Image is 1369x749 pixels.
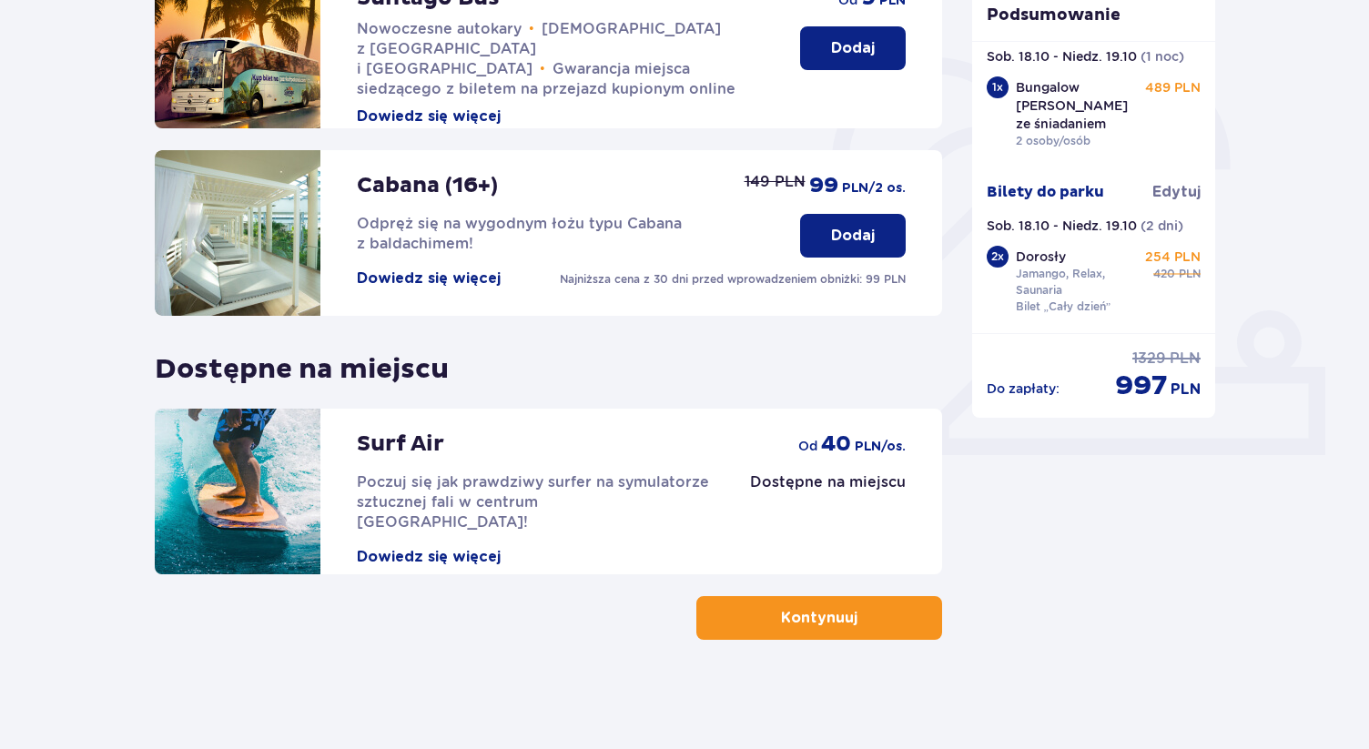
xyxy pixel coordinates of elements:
[1141,47,1184,66] p: ( 1 noc )
[842,179,906,197] p: PLN /2 os.
[357,547,501,567] button: Dowiedz się więcej
[155,409,320,574] img: attraction
[987,76,1009,98] div: 1 x
[800,26,906,70] button: Dodaj
[987,380,1060,398] p: Do zapłaty :
[1145,78,1201,96] p: 489 PLN
[987,217,1137,235] p: Sob. 18.10 - Niedz. 19.10
[1115,369,1167,403] p: 997
[781,608,857,628] p: Kontynuuj
[1179,266,1201,282] p: PLN
[357,215,682,252] span: Odpręż się na wygodnym łożu typu Cabana z baldachimem!
[357,430,444,458] p: Surf Air
[821,430,851,458] p: 40
[798,437,817,455] p: od
[1152,182,1201,202] a: Edytuj
[750,472,906,492] p: Dostępne na miejscu
[987,47,1137,66] p: Sob. 18.10 - Niedz. 19.10
[357,473,709,531] span: Poczuj się jak prawdziwy surfer na symulatorze sztucznej fali w centrum [GEOGRAPHIC_DATA]!
[1016,248,1066,266] p: Dorosły
[357,172,498,199] p: Cabana (16+)
[831,38,875,58] p: Dodaj
[809,172,838,199] p: 99
[831,226,875,246] p: Dodaj
[987,182,1104,202] p: Bilety do parku
[540,60,545,78] span: •
[745,172,806,192] p: 149 PLN
[357,20,721,77] span: [DEMOGRAPHIC_DATA] z [GEOGRAPHIC_DATA] i [GEOGRAPHIC_DATA]
[560,271,906,288] p: Najniższa cena z 30 dni przed wprowadzeniem obniżki: 99 PLN
[155,150,320,316] img: attraction
[1016,299,1111,315] p: Bilet „Cały dzień”
[855,438,906,456] p: PLN /os.
[1016,133,1090,149] p: 2 osoby/osób
[1016,78,1141,133] p: Bungalow [PERSON_NAME] ze śniadaniem
[529,20,534,38] span: •
[1132,349,1166,369] p: 1329
[696,596,942,640] button: Kontynuuj
[1141,217,1183,235] p: ( 2 dni )
[1171,380,1201,400] p: PLN
[155,338,449,387] p: Dostępne na miejscu
[800,214,906,258] button: Dodaj
[987,246,1009,268] div: 2 x
[972,5,1216,26] p: Podsumowanie
[1170,349,1201,369] p: PLN
[1145,248,1201,266] p: 254 PLN
[357,268,501,288] button: Dowiedz się więcej
[1153,266,1175,282] p: 420
[357,106,501,127] button: Dowiedz się więcej
[1016,266,1141,299] p: Jamango, Relax, Saunaria
[357,20,522,37] span: Nowoczesne autokary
